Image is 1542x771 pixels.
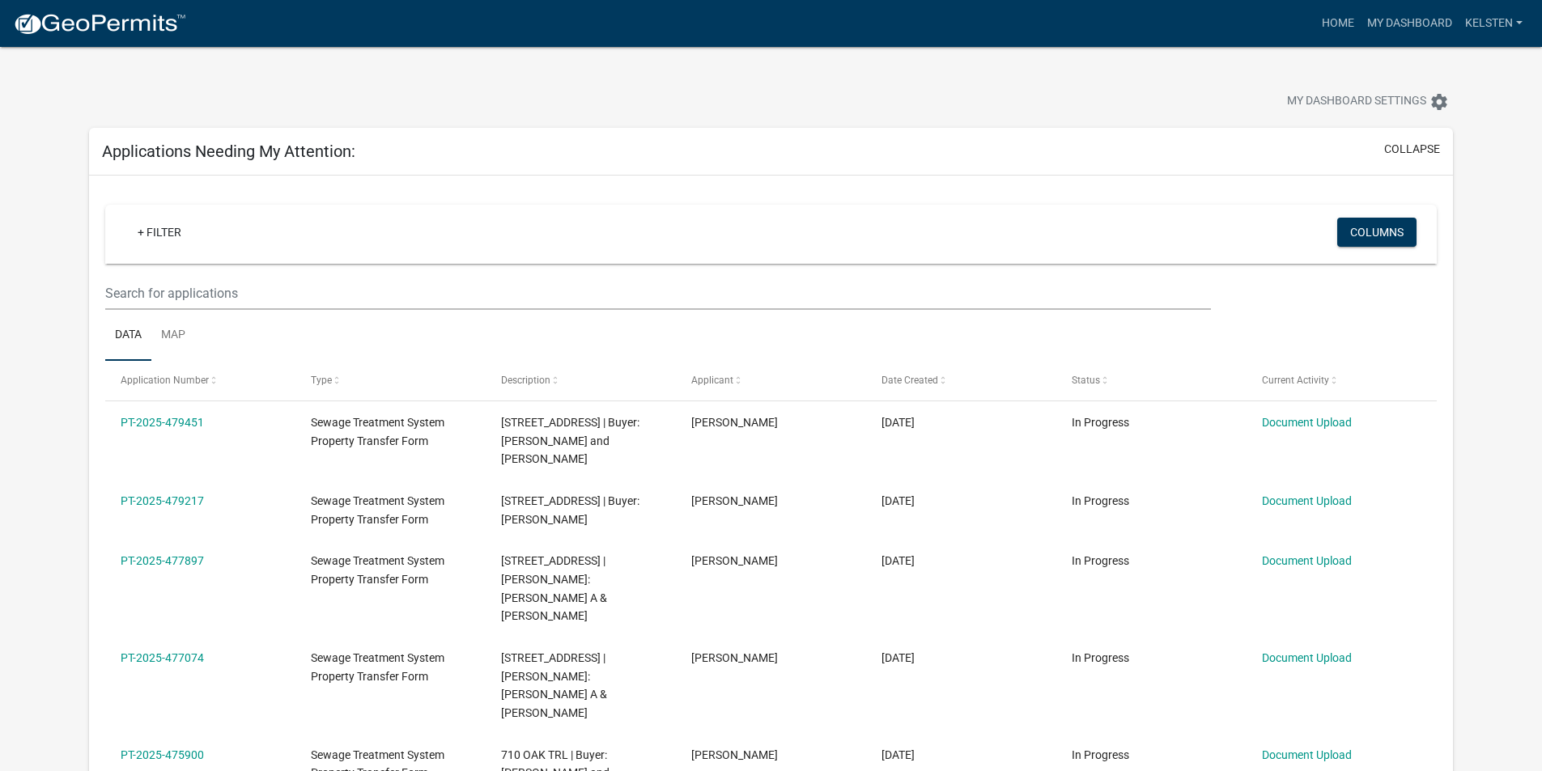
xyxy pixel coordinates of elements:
a: PT-2025-479451 [121,416,204,429]
span: 09/16/2025 [881,494,915,507]
span: Sewage Treatment System Property Transfer Form [311,554,444,586]
span: My Dashboard Settings [1287,92,1426,112]
a: Data [105,310,151,362]
span: In Progress [1072,748,1129,761]
span: 121 NORTH SHORE DR | Buyer: David Buck and Esther Buck [501,416,639,466]
span: Status [1072,375,1100,386]
span: 09/12/2025 [881,554,915,567]
span: In Progress [1072,416,1129,429]
h5: Applications Needing My Attention: [102,142,355,161]
span: Date Created [881,375,938,386]
datatable-header-cell: Application Number [105,361,295,400]
a: Document Upload [1262,494,1352,507]
a: PT-2025-477897 [121,554,204,567]
a: Document Upload [1262,651,1352,664]
span: Kelsey Stender [691,748,778,761]
span: Applicant [691,375,733,386]
span: Description [501,375,550,386]
span: 09/09/2025 [881,748,915,761]
button: collapse [1384,141,1440,158]
span: Current Activity [1262,375,1329,386]
span: 38498 NORTH SHORE DR | Buyer: Thomas A & Melissa J Heilman [501,554,607,622]
span: Type [311,375,332,386]
datatable-header-cell: Type [295,361,486,400]
a: Document Upload [1262,416,1352,429]
a: Home [1315,8,1361,39]
a: Kelsten [1459,8,1529,39]
a: Map [151,310,195,362]
datatable-header-cell: Status [1056,361,1246,400]
span: Sewage Treatment System Property Transfer Form [311,651,444,683]
span: Sewage Treatment System Property Transfer Form [311,416,444,447]
datatable-header-cell: Current Activity [1246,361,1436,400]
span: Application Number [121,375,209,386]
a: Document Upload [1262,748,1352,761]
a: PT-2025-475900 [121,748,204,761]
span: 09/11/2025 [881,651,915,664]
span: Kelsey Stender [691,416,778,429]
button: Columns [1337,218,1417,247]
a: PT-2025-477074 [121,651,204,664]
i: settings [1429,92,1449,112]
span: Kelsey Stender [691,651,778,664]
span: 38493 NORTH SHORE DR | Buyer: Thomas A & Melissa J Heilman [501,651,607,719]
datatable-header-cell: Description [486,361,676,400]
input: Search for applications [105,277,1210,310]
span: Sewage Treatment System Property Transfer Form [311,494,444,526]
span: In Progress [1072,554,1129,567]
a: + Filter [125,218,194,247]
datatable-header-cell: Applicant [676,361,866,400]
a: My Dashboard [1361,8,1459,39]
span: Kelsey Stender [691,554,778,567]
a: PT-2025-479217 [121,494,204,507]
a: Document Upload [1262,554,1352,567]
span: In Progress [1072,494,1129,507]
button: My Dashboard Settingssettings [1274,86,1462,117]
span: Kelsey Stender [691,494,778,507]
span: 09/16/2025 [881,416,915,429]
span: 916 HIGHLAND AVE | Buyer: Nathan R. Knautz [501,494,639,526]
span: In Progress [1072,651,1129,664]
datatable-header-cell: Date Created [866,361,1056,400]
